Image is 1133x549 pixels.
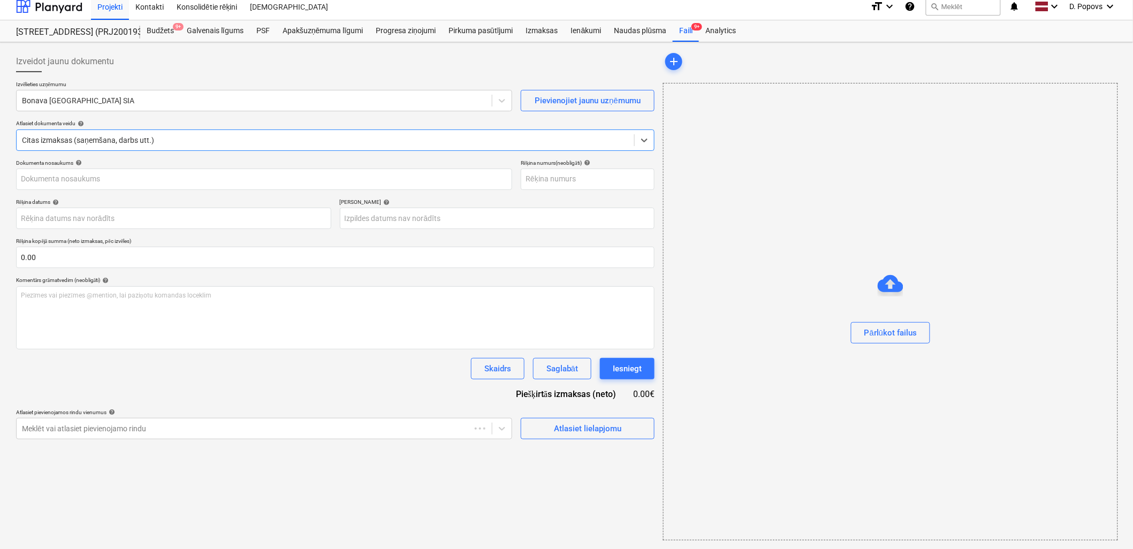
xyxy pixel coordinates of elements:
[276,20,369,42] a: Apakšuzņēmuma līgumi
[582,159,590,166] span: help
[140,20,180,42] a: Budžets9+
[691,23,702,30] span: 9+
[180,20,250,42] a: Galvenais līgums
[73,159,82,166] span: help
[1070,2,1103,11] span: D. Popovs
[565,20,608,42] a: Ienākumi
[533,358,591,379] button: Saglabāt
[16,159,512,166] div: Dokumenta nosaukums
[16,27,127,38] div: [STREET_ADDRESS] (PRJ2001934) 2601941
[521,418,655,439] button: Atlasiet lielapjomu
[507,388,633,400] div: Piešķirtās izmaksas (neto)
[851,322,931,344] button: Pārlūkot failus
[250,20,276,42] a: PSF
[16,55,114,68] span: Izveidot jaunu dokumentu
[663,83,1118,540] div: Pārlūkot failus
[633,388,655,400] div: 0.00€
[75,120,84,127] span: help
[340,199,655,205] div: [PERSON_NAME]
[382,199,390,205] span: help
[369,20,442,42] a: Progresa ziņojumi
[673,20,699,42] a: Faili9+
[340,208,655,229] input: Izpildes datums nav norādīts
[673,20,699,42] div: Faili
[554,422,621,436] div: Atlasiet lielapjomu
[140,20,180,42] div: Budžets
[546,362,578,376] div: Saglabāt
[16,81,512,90] p: Izvēlieties uzņēmumu
[600,358,655,379] button: Iesniegt
[608,20,673,42] a: Naudas plūsma
[16,199,331,205] div: Rēķina datums
[521,159,655,166] div: Rēķina numurs (neobligāti)
[100,277,109,284] span: help
[864,326,917,340] div: Pārlūkot failus
[471,358,524,379] button: Skaidrs
[16,409,512,416] div: Atlasiet pievienojamos rindu vienumus
[931,2,939,11] span: search
[16,120,655,127] div: Atlasiet dokumenta veidu
[50,199,59,205] span: help
[16,208,331,229] input: Rēķina datums nav norādīts
[535,94,641,108] div: Pievienojiet jaunu uzņēmumu
[613,362,642,376] div: Iesniegt
[484,362,511,376] div: Skaidrs
[16,277,655,284] div: Komentārs grāmatvedim (neobligāti)
[16,247,655,268] input: Rēķina kopējā summa (neto izmaksas, pēc izvēles)
[107,409,115,415] span: help
[521,90,655,111] button: Pievienojiet jaunu uzņēmumu
[699,20,742,42] a: Analytics
[521,169,655,190] input: Rēķina numurs
[16,238,655,247] p: Rēķina kopējā summa (neto izmaksas, pēc izvēles)
[1079,498,1133,549] iframe: Chat Widget
[16,169,512,190] input: Dokumenta nosaukums
[442,20,520,42] a: Pirkuma pasūtījumi
[173,23,184,30] span: 9+
[520,20,565,42] a: Izmaksas
[667,55,680,68] span: add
